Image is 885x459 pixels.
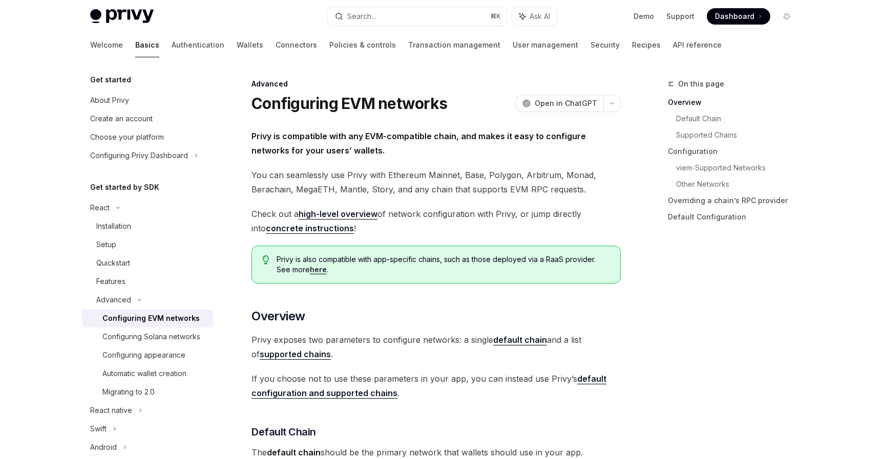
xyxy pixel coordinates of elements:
span: Default Chain [251,425,316,439]
span: Privy is also compatible with app-specific chains, such as those deployed via a RaaS provider. Se... [277,254,610,275]
div: Configuring appearance [102,349,185,361]
a: Supported Chains [676,127,803,143]
h5: Get started by SDK [90,181,159,193]
a: Overriding a chain’s RPC provider [668,192,803,209]
a: Other Networks [676,176,803,192]
span: You can seamlessly use Privy with Ethereum Mainnet, Base, Polygon, Arbitrum, Monad, Berachain, Me... [251,168,621,196]
div: Migrating to 2.0 [102,386,155,398]
h5: Get started [90,74,131,86]
strong: default chain [493,335,547,345]
div: React native [90,404,132,417]
div: Automatic wallet creation [102,367,186,380]
a: default chain [493,335,547,345]
div: Configuring EVM networks [102,312,200,324]
span: Dashboard [715,11,754,21]
a: Default Chain [676,111,803,127]
div: Swift [90,423,107,435]
a: Dashboard [707,8,770,25]
span: ⌘ K [490,12,501,20]
a: Setup [82,235,213,254]
span: Privy exposes two parameters to configure networks: a single and a list of . [251,333,621,361]
button: Toggle dark mode [778,8,795,25]
div: Search... [347,10,376,23]
a: Create an account [82,110,213,128]
a: Configuring appearance [82,346,213,364]
strong: default chain [267,447,321,457]
a: Configuration [668,143,803,160]
img: light logo [90,9,154,24]
a: Support [666,11,694,21]
a: Recipes [632,33,661,57]
a: viem-Supported Networks [676,160,803,176]
a: Transaction management [408,33,500,57]
a: About Privy [82,91,213,110]
div: Features [96,275,125,288]
div: Android [90,441,117,453]
div: Create an account [90,113,153,125]
span: Open in ChatGPT [535,98,597,108]
a: User management [513,33,578,57]
span: Overview [251,308,305,324]
svg: Tip [262,255,269,265]
a: here [310,265,327,274]
div: About Privy [90,94,129,106]
div: Configuring Privy Dashboard [90,149,188,162]
span: On this page [678,78,724,90]
span: Check out a of network configuration with Privy, or jump directly into ! [251,207,621,235]
a: Default Configuration [668,209,803,225]
a: Installation [82,217,213,235]
div: Choose your platform [90,131,164,143]
a: Policies & controls [329,33,396,57]
div: Configuring Solana networks [102,331,200,343]
div: Setup [96,238,116,251]
div: Advanced [251,79,621,89]
a: Wallets [237,33,263,57]
button: Open in ChatGPT [516,95,603,112]
a: high-level overview [299,209,377,220]
div: React [90,202,110,214]
a: Choose your platform [82,128,213,146]
a: concrete instructions [266,223,354,234]
a: API reference [673,33,722,57]
div: Installation [96,220,131,232]
a: Connectors [276,33,317,57]
a: Configuring EVM networks [82,309,213,327]
a: Security [591,33,620,57]
a: Demo [634,11,654,21]
div: Quickstart [96,257,130,269]
span: If you choose not to use these parameters in your app, you can instead use Privy’s . [251,371,621,400]
a: Welcome [90,33,123,57]
h1: Configuring EVM networks [251,94,447,113]
div: Advanced [96,294,131,306]
span: Ask AI [530,11,550,21]
button: Search...⌘K [328,7,507,26]
a: Configuring Solana networks [82,327,213,346]
strong: Privy is compatible with any EVM-compatible chain, and makes it easy to configure networks for yo... [251,131,586,156]
a: Overview [668,94,803,111]
a: Basics [135,33,159,57]
a: supported chains [260,349,331,360]
a: Migrating to 2.0 [82,383,213,401]
a: Automatic wallet creation [82,364,213,383]
button: Ask AI [512,7,557,26]
a: Authentication [172,33,224,57]
a: Quickstart [82,254,213,272]
a: Features [82,272,213,291]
